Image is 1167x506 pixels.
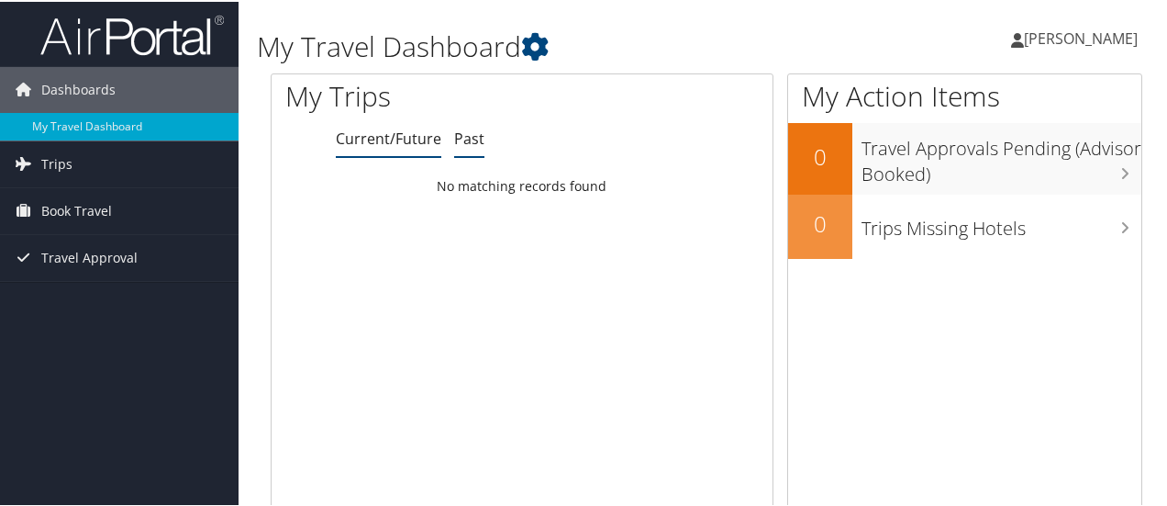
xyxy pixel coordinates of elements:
[336,127,441,147] a: Current/Future
[41,233,138,279] span: Travel Approval
[41,65,116,111] span: Dashboards
[1024,27,1138,47] span: [PERSON_NAME]
[41,140,72,186] span: Trips
[40,12,224,55] img: airportal-logo.png
[41,186,112,232] span: Book Travel
[285,75,550,114] h1: My Trips
[861,205,1141,240] h3: Trips Missing Hotels
[1011,9,1156,64] a: [PERSON_NAME]
[788,75,1141,114] h1: My Action Items
[454,127,484,147] a: Past
[788,193,1141,257] a: 0Trips Missing Hotels
[272,168,772,201] td: No matching records found
[788,140,852,171] h2: 0
[257,26,856,64] h1: My Travel Dashboard
[861,125,1141,186] h3: Travel Approvals Pending (Advisor Booked)
[788,121,1141,192] a: 0Travel Approvals Pending (Advisor Booked)
[788,207,852,238] h2: 0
